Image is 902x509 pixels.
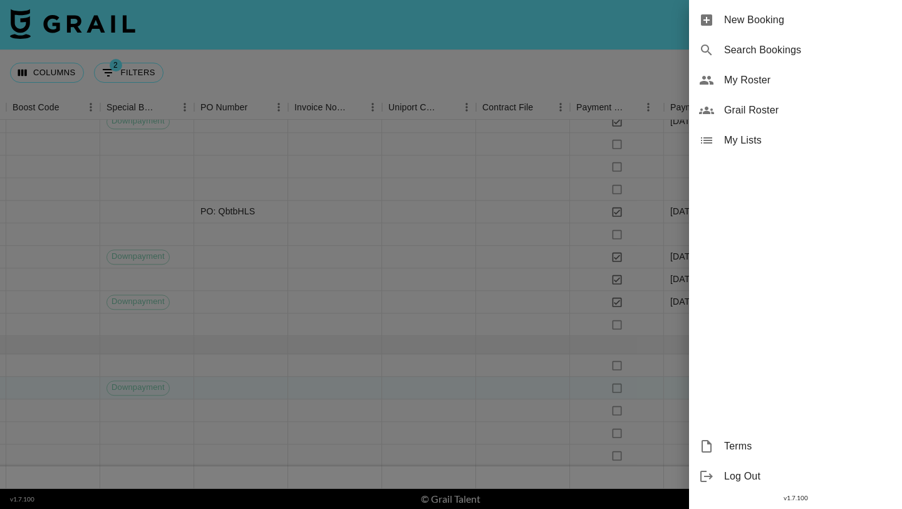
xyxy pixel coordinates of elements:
[724,103,892,118] span: Grail Roster
[689,431,902,461] div: Terms
[689,35,902,65] div: Search Bookings
[724,439,892,454] span: Terms
[689,491,902,505] div: v 1.7.100
[724,133,892,148] span: My Lists
[724,13,892,28] span: New Booking
[689,5,902,35] div: New Booking
[724,43,892,58] span: Search Bookings
[689,65,902,95] div: My Roster
[724,469,892,484] span: Log Out
[689,125,902,155] div: My Lists
[724,73,892,88] span: My Roster
[689,461,902,491] div: Log Out
[689,95,902,125] div: Grail Roster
